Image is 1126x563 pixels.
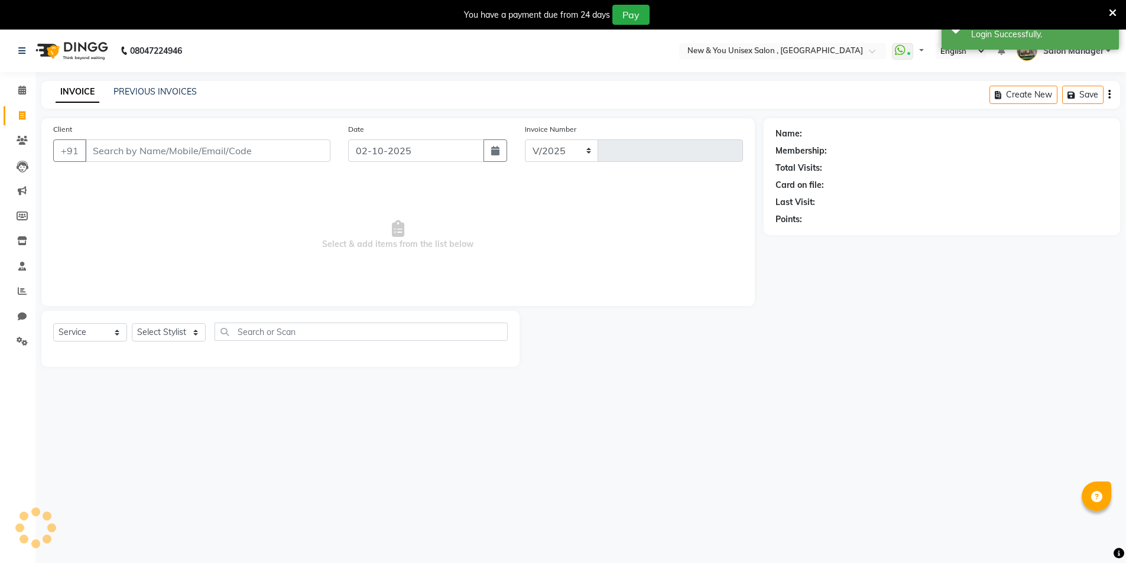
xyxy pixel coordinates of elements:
label: Client [53,124,72,135]
span: Salon Manager [1043,45,1104,57]
div: Total Visits: [775,162,822,174]
img: Salon Manager [1017,40,1037,61]
button: Save [1062,86,1104,104]
a: PREVIOUS INVOICES [113,86,197,97]
a: INVOICE [56,82,99,103]
div: Points: [775,213,802,226]
b: 08047224946 [130,34,182,67]
span: Select & add items from the list below [53,176,743,294]
input: Search by Name/Mobile/Email/Code [85,139,330,162]
button: Create New [989,86,1057,104]
label: Invoice Number [525,124,576,135]
img: logo [30,34,111,67]
div: Membership: [775,145,827,157]
div: Last Visit: [775,196,815,209]
button: +91 [53,139,86,162]
div: You have a payment due from 24 days [464,9,610,21]
input: Search or Scan [215,323,508,341]
div: Name: [775,128,802,140]
div: Login Successfully. [971,28,1110,41]
div: Card on file: [775,179,824,191]
button: Pay [612,5,650,25]
label: Date [348,124,364,135]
